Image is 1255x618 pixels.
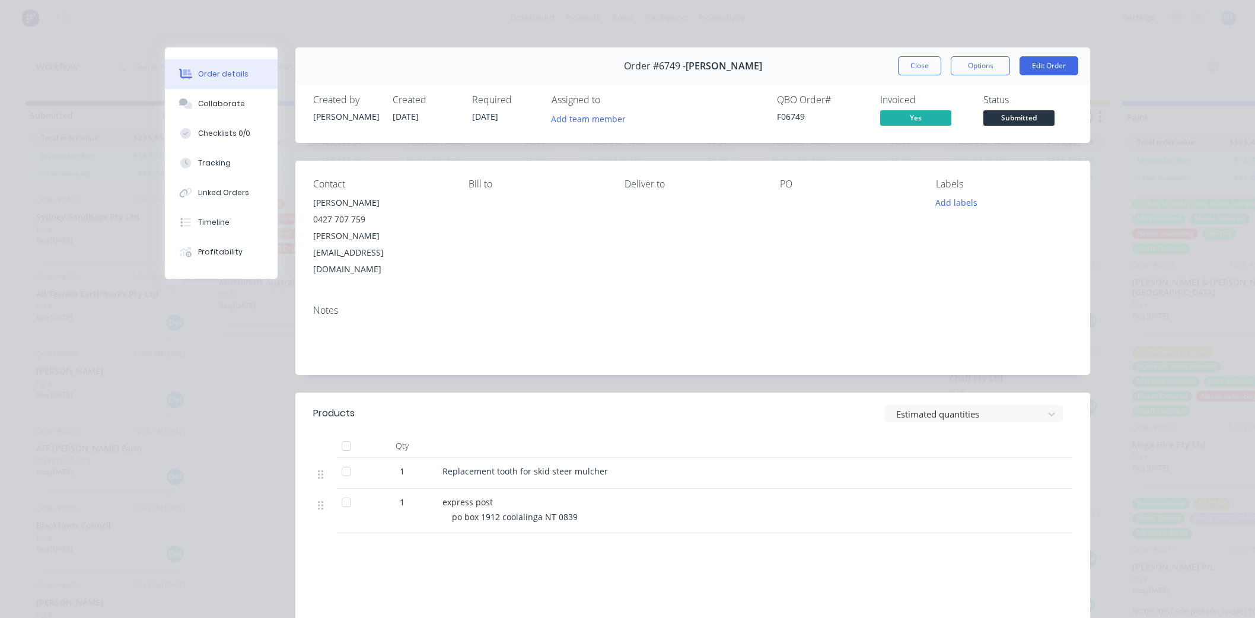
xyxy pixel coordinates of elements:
button: Close [898,56,941,75]
div: Products [313,406,355,421]
button: Profitability [165,237,278,267]
div: Labels [936,179,1072,190]
div: [PERSON_NAME][EMAIL_ADDRESS][DOMAIN_NAME] [313,228,450,278]
div: Collaborate [198,98,245,109]
div: [PERSON_NAME] [313,195,450,211]
button: Add team member [545,110,632,126]
span: express post [442,496,493,508]
div: QBO Order # [777,94,866,106]
div: Linked Orders [198,187,249,198]
div: Required [472,94,537,106]
span: [DATE] [393,111,419,122]
span: 1 [400,465,404,477]
button: Submitted [983,110,1055,128]
button: Linked Orders [165,178,278,208]
div: Order details [198,69,249,79]
span: Submitted [983,110,1055,125]
button: Collaborate [165,89,278,119]
div: Profitability [198,247,243,257]
button: Tracking [165,148,278,178]
span: Yes [880,110,951,125]
div: 0427 707 759 [313,211,450,228]
div: Checklists 0/0 [198,128,250,139]
span: po box 1912 coolalinga NT 0839 [452,511,578,523]
div: Bill to [469,179,605,190]
div: Qty [367,434,438,458]
div: Assigned to [552,94,670,106]
button: Timeline [165,208,278,237]
div: PO [780,179,916,190]
div: Created by [313,94,378,106]
button: Order details [165,59,278,89]
div: Status [983,94,1072,106]
div: Timeline [198,217,230,228]
div: Created [393,94,458,106]
div: Tracking [198,158,231,168]
div: Deliver to [625,179,761,190]
span: [PERSON_NAME] [686,60,762,72]
span: 1 [400,496,404,508]
div: [PERSON_NAME] [313,110,378,123]
div: [PERSON_NAME]0427 707 759[PERSON_NAME][EMAIL_ADDRESS][DOMAIN_NAME] [313,195,450,278]
span: Order #6749 - [624,60,686,72]
span: [DATE] [472,111,498,122]
button: Checklists 0/0 [165,119,278,148]
div: Invoiced [880,94,969,106]
div: Contact [313,179,450,190]
button: Options [951,56,1010,75]
button: Add labels [929,195,983,211]
div: F06749 [777,110,866,123]
button: Add team member [552,110,632,126]
span: Replacement tooth for skid steer mulcher [442,466,608,477]
button: Edit Order [1020,56,1078,75]
div: Notes [313,305,1072,316]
